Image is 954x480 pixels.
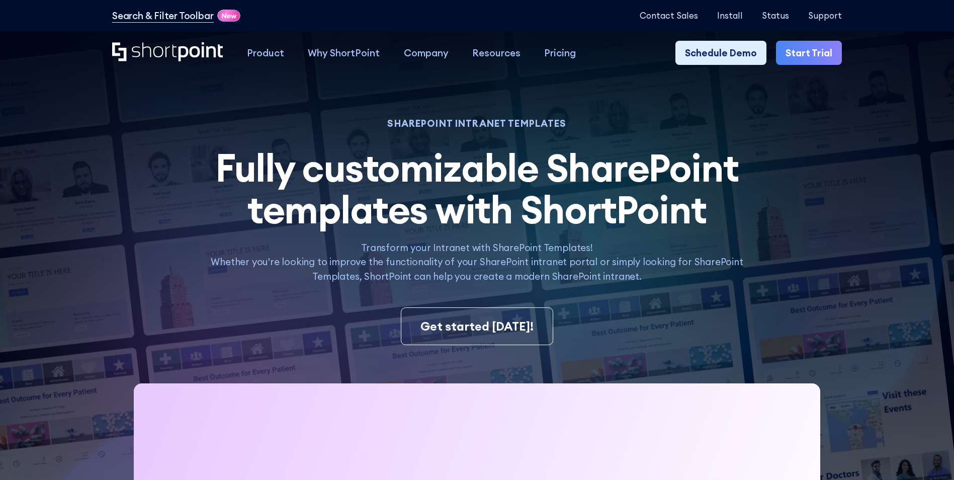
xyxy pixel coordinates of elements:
[198,241,756,283] p: Transform your Intranet with SharePoint Templates! Whether you're looking to improve the function...
[401,307,553,346] a: Get started [DATE]!
[420,317,534,336] div: Get started [DATE]!
[717,11,743,20] a: Install
[235,41,296,64] a: Product
[308,46,380,60] div: Why ShortPoint
[762,11,789,20] a: Status
[112,42,223,63] a: Home
[460,41,532,64] a: Resources
[544,46,576,60] div: Pricing
[675,41,766,64] a: Schedule Demo
[296,41,392,64] a: Why ShortPoint
[198,119,756,128] h1: SHAREPOINT INTRANET TEMPLATES
[776,41,842,64] a: Start Trial
[472,46,521,60] div: Resources
[404,46,449,60] div: Company
[215,143,738,233] span: Fully customizable SharePoint templates with ShortPoint
[533,41,588,64] a: Pricing
[392,41,460,64] a: Company
[247,46,284,60] div: Product
[640,11,698,20] a: Contact Sales
[112,9,214,23] a: Search & Filter Toolbar
[808,11,842,20] a: Support
[904,432,954,480] iframe: Chat Widget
